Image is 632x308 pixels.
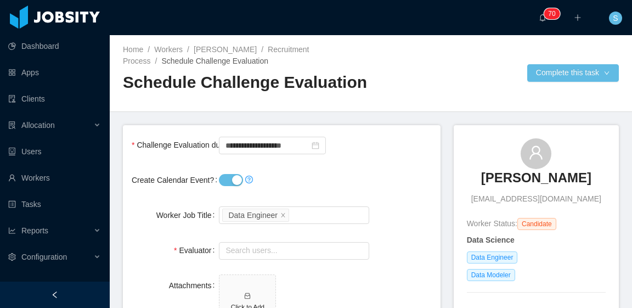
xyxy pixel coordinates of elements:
span: Worker Status: [467,219,517,228]
i: icon: user [528,145,544,160]
span: Schedule Challenge Evaluation [161,57,268,65]
label: Evaluator [174,246,219,255]
label: Worker Job Title [156,211,219,220]
h3: [PERSON_NAME] [481,169,591,187]
li: Data Engineer [222,209,289,222]
a: icon: auditClients [8,88,101,110]
i: icon: inbox [244,292,251,300]
div: Data Engineer [228,209,278,221]
label: Attachments [169,281,219,290]
a: [PERSON_NAME] [481,169,591,193]
span: Reports [21,226,48,235]
i: icon: bell [539,14,546,21]
i: icon: line-chart [8,227,16,234]
i: icon: plus [574,14,582,21]
a: icon: pie-chartDashboard [8,35,101,57]
span: / [261,45,263,54]
a: Recruitment Process [123,45,309,65]
span: S [613,12,618,25]
span: Data Modeler [467,269,515,281]
a: Home [123,45,143,54]
a: icon: profileTasks [8,193,101,215]
span: / [155,57,157,65]
a: icon: userWorkers [8,167,101,189]
span: / [148,45,150,54]
i: icon: calendar [312,142,319,149]
button: Create Calendar Event? [219,174,243,186]
span: [EMAIL_ADDRESS][DOMAIN_NAME] [471,193,601,205]
span: / [187,45,189,54]
button: Complete this taskicon: down [527,64,619,82]
i: icon: solution [8,121,16,129]
label: Create Calendar Event? [132,176,222,184]
a: icon: robotUsers [8,141,101,163]
i: icon: close [280,212,286,219]
sup: 70 [544,8,560,19]
i: icon: question-circle [245,176,253,183]
p: 7 [548,8,552,19]
strong: Data Science [467,236,515,244]
span: Allocation [21,121,55,130]
p: 0 [552,8,556,19]
span: Configuration [21,253,67,261]
a: Workers [154,45,183,54]
a: [PERSON_NAME] [194,45,257,54]
span: Candidate [517,218,556,230]
a: icon: appstoreApps [8,61,101,83]
i: icon: setting [8,253,16,261]
input: Worker Job Title [291,209,297,222]
span: Data Engineer [467,251,518,264]
h2: Schedule Challenge Evaluation [123,71,371,94]
label: Challenge Evaluation due date [132,141,249,149]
